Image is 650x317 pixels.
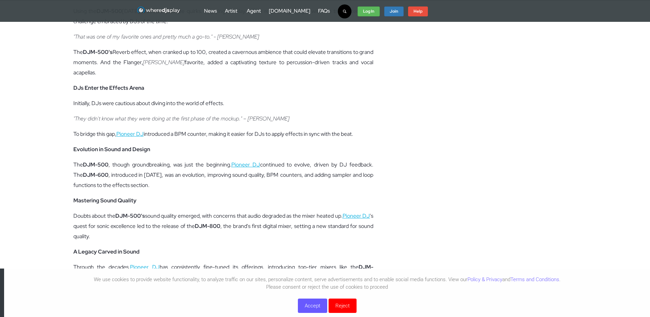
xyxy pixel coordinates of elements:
[73,33,259,40] em: "That was one of my favorite ones and pretty much a go-to." - [PERSON_NAME]
[358,6,380,17] a: Log In
[83,48,113,56] strong: DJM-500's
[231,161,260,168] a: Pioneer DJ
[384,6,404,17] a: Join
[130,263,160,271] a: Pioneer DJ
[116,130,144,138] a: Pioneer DJ
[390,9,398,14] strong: Join
[73,98,374,109] p: Initially, DJs were cautious about diving into the world of effects.
[329,299,357,313] button: Reject
[247,8,261,14] a: Agent
[143,59,185,66] em: [PERSON_NAME]
[510,276,559,283] a: Terms and Conditions
[4,276,650,291] p: We use cookies to provide website functionality, to analyze traffic on our sites, personalize con...
[467,276,502,283] a: Policy & Privacy
[408,6,428,17] a: Help
[83,171,109,178] strong: DJM-600
[204,8,217,14] a: News
[115,212,145,219] strong: DJM-500's
[414,9,422,14] strong: Help
[73,129,374,139] p: To bridge this gap, introduced a BPM counter, making it easier for DJs to apply effects in sync w...
[83,161,109,168] strong: DJM-500
[73,160,374,190] p: The , though groundbreaking, was just the beginning. continued to evolve, driven by DJ feedback. ...
[73,146,150,153] strong: Evolution in Sound and Design
[137,6,181,15] img: WhereDJsPlay
[269,8,310,14] a: [DOMAIN_NAME]
[73,115,289,122] em: "They didn't know what they were doing at the first phase of the mockup." – [PERSON_NAME]
[195,222,220,230] strong: DJM-800
[73,248,140,255] strong: A Legacy Carved in Sound
[73,211,374,242] p: Doubts about the sound quality emerged, with concerns that audio degraded as the mixer heated up....
[343,212,370,219] a: Pioneer DJ
[73,262,374,293] p: Through the decades, has consistently fine-tuned its offerings, introducing top-tier mixers like ...
[363,9,374,14] strong: Log In
[73,197,136,204] strong: Mastering Sound Quality
[73,84,144,91] strong: DJs Enter the Effects Arena
[225,8,237,14] a: Artist
[298,299,327,313] button: Accept
[73,47,374,78] p: The Reverb effect, when cranked up to 100, created a cavernous ambience that could elevate transi...
[318,8,330,14] a: FAQs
